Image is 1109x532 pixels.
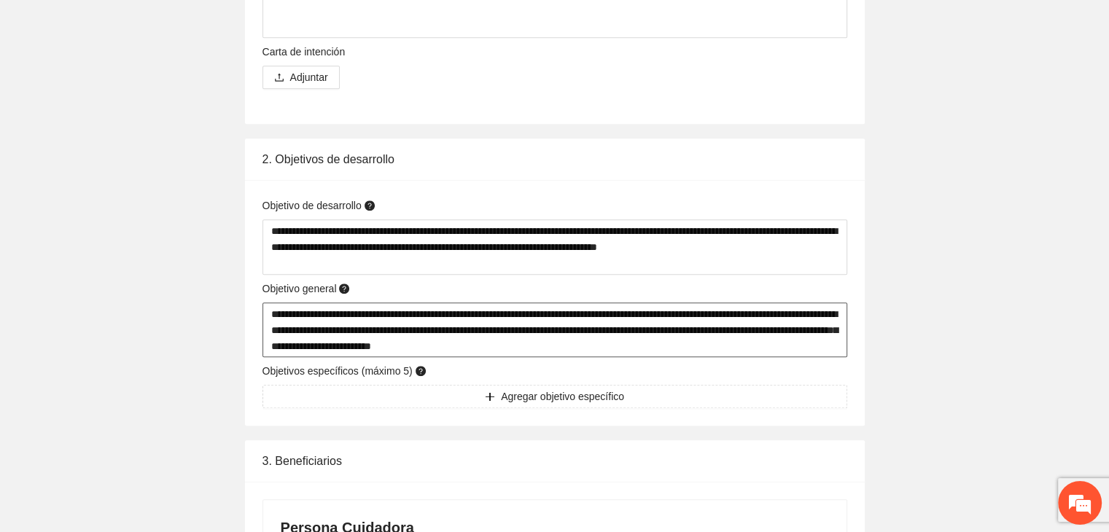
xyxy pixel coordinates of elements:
[262,66,340,89] button: uploadAdjuntar
[339,283,349,294] span: question-circle
[76,74,245,93] div: Chatee con nosotros ahora
[290,69,328,85] span: Adjuntar
[274,72,284,84] span: upload
[501,388,624,404] span: Agregar objetivo específico
[262,385,847,408] button: plusAgregar objetivo específico
[239,7,274,42] div: Minimizar ventana de chat en vivo
[7,367,278,418] textarea: Escriba su mensaje y pulse “Intro”
[416,366,426,376] span: question-circle
[262,44,351,60] span: Carta de intención
[262,197,378,214] span: Objetivo de desarrollo
[85,179,201,326] span: Estamos en línea.
[262,440,847,482] div: 3. Beneficiarios
[365,200,375,211] span: question-circle
[262,71,340,83] span: uploadAdjuntar
[262,281,353,297] span: Objetivo general
[485,391,495,403] span: plus
[262,363,429,379] span: Objetivos específicos (máximo 5)
[262,138,847,180] div: 2. Objetivos de desarrollo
